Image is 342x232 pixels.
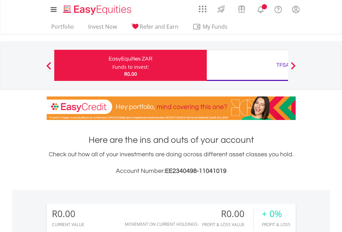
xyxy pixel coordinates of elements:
a: Portfolio [48,23,77,34]
h1: Here are the ins and outs of your account [47,134,296,146]
h3: Account Number: [47,166,296,176]
span: EE2340498-11041019 [165,168,227,174]
span: R0.00 [124,71,137,77]
img: EasyCredit Promotion Banner [47,96,296,120]
div: Funds to invest: [112,64,149,71]
div: Profit & Loss Value [202,222,253,227]
div: CURRENT VALUE [52,222,84,227]
img: thrive-v2.svg [215,3,227,15]
button: Next [286,65,300,72]
div: Check out how all of your investments are doing across different asset classes you hold. [47,150,296,176]
img: EasyEquities_Logo.png [62,4,134,16]
div: Profit & Loss [262,222,290,227]
div: + 0% [262,209,290,219]
a: Home page [61,2,134,16]
div: R0.00 [202,209,253,219]
span: Refer and Earn [140,23,178,30]
a: My Profile [287,2,305,17]
div: R0.00 [52,209,84,219]
a: FAQ's and Support [269,2,287,16]
a: Invest Now [85,23,120,34]
div: Movement on Current Holdings: [125,222,198,226]
a: Vouchers [231,2,252,15]
div: EasyEquities ZAR [58,54,203,64]
img: vouchers-v2.svg [236,3,247,15]
a: AppsGrid [194,2,211,13]
button: Previous [42,65,56,72]
a: Notifications [252,2,269,16]
span: My Funds [193,22,238,31]
a: Refer and Earn [128,23,181,34]
img: grid-menu-icon.svg [199,5,206,13]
